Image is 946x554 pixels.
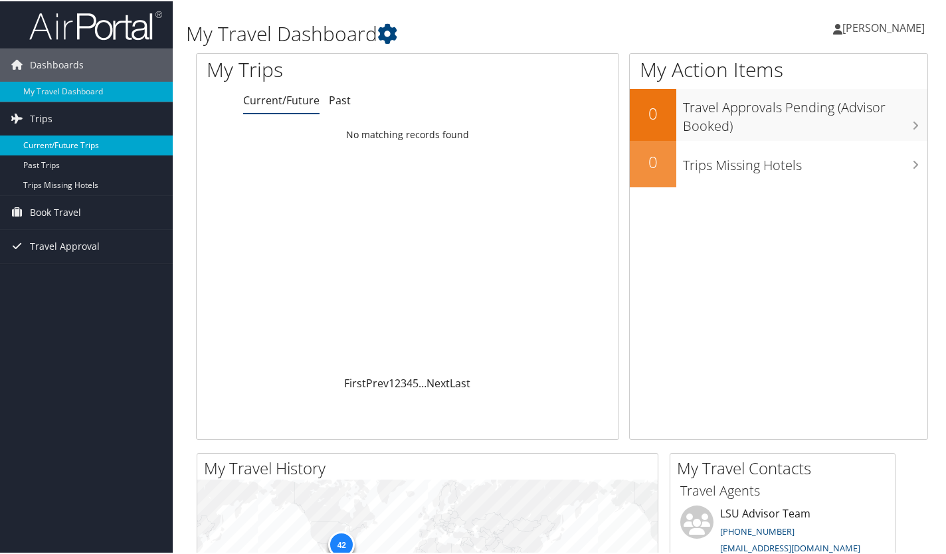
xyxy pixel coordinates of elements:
[30,101,52,134] span: Trips
[842,19,925,34] span: [PERSON_NAME]
[683,90,927,134] h3: Travel Approvals Pending (Advisor Booked)
[197,122,618,145] td: No matching records found
[29,9,162,40] img: airportal-logo.png
[630,54,927,82] h1: My Action Items
[329,92,351,106] a: Past
[680,480,885,499] h3: Travel Agents
[395,375,401,389] a: 2
[720,541,860,553] a: [EMAIL_ADDRESS][DOMAIN_NAME]
[683,148,927,173] h3: Trips Missing Hotels
[186,19,688,46] h1: My Travel Dashboard
[30,229,100,262] span: Travel Approval
[833,7,938,46] a: [PERSON_NAME]
[30,195,81,228] span: Book Travel
[207,54,432,82] h1: My Trips
[407,375,413,389] a: 4
[366,375,389,389] a: Prev
[630,88,927,139] a: 0Travel Approvals Pending (Advisor Booked)
[419,375,426,389] span: …
[243,92,320,106] a: Current/Future
[204,456,658,478] h2: My Travel History
[426,375,450,389] a: Next
[389,375,395,389] a: 1
[413,375,419,389] a: 5
[630,101,676,124] h2: 0
[401,375,407,389] a: 3
[720,524,795,536] a: [PHONE_NUMBER]
[30,47,84,80] span: Dashboards
[630,149,676,172] h2: 0
[344,375,366,389] a: First
[630,139,927,186] a: 0Trips Missing Hotels
[677,456,895,478] h2: My Travel Contacts
[450,375,470,389] a: Last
